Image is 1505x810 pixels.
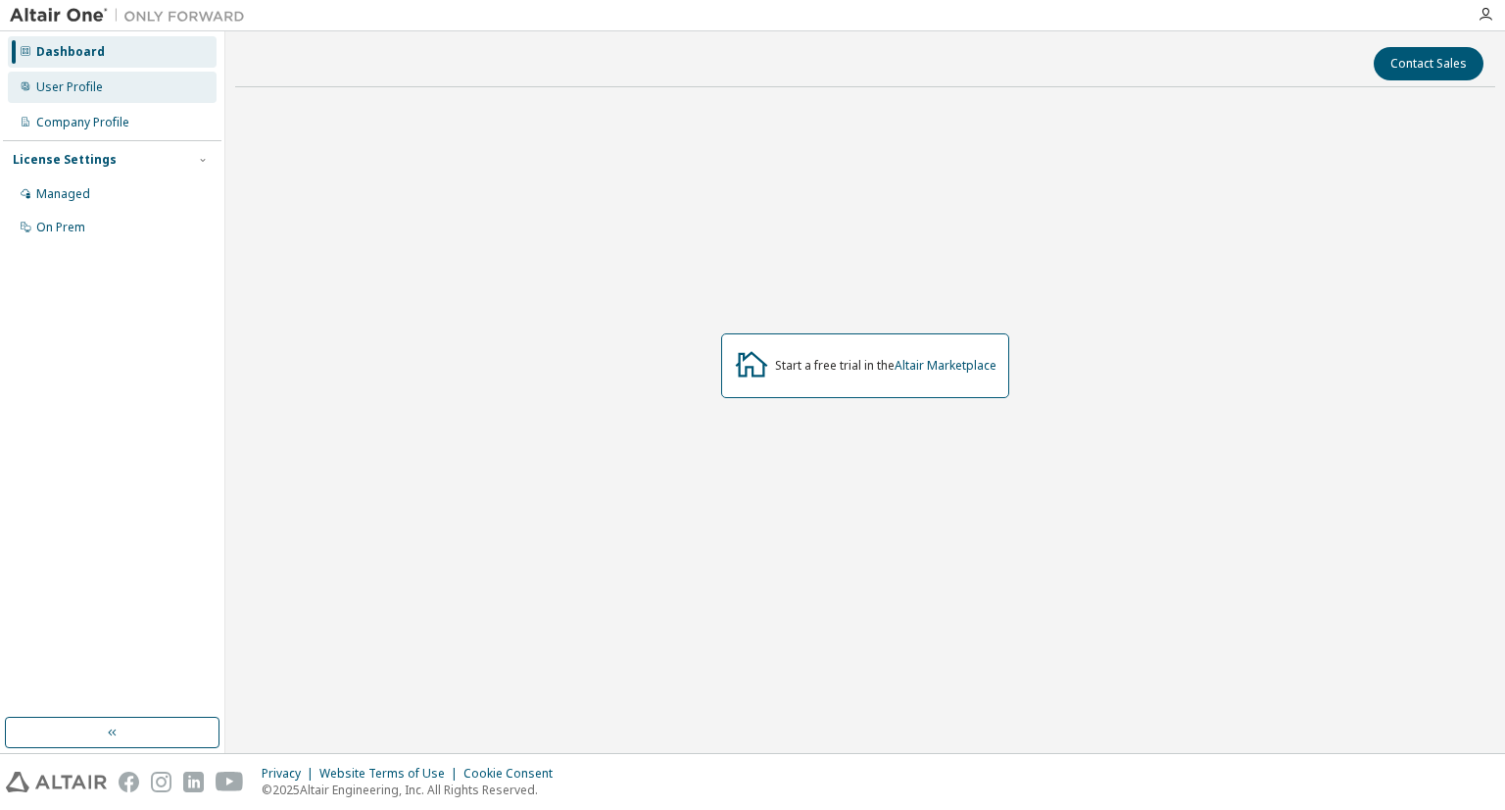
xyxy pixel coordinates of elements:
[151,772,171,792] img: instagram.svg
[119,772,139,792] img: facebook.svg
[895,357,996,374] a: Altair Marketplace
[262,782,564,798] p: © 2025 Altair Engineering, Inc. All Rights Reserved.
[13,152,117,168] div: License Settings
[36,186,90,202] div: Managed
[463,766,564,782] div: Cookie Consent
[775,358,996,374] div: Start a free trial in the
[183,772,204,792] img: linkedin.svg
[6,772,107,792] img: altair_logo.svg
[1374,47,1483,80] button: Contact Sales
[36,44,105,60] div: Dashboard
[36,79,103,95] div: User Profile
[10,6,255,25] img: Altair One
[36,115,129,130] div: Company Profile
[216,772,244,792] img: youtube.svg
[262,766,319,782] div: Privacy
[319,766,463,782] div: Website Terms of Use
[36,220,85,235] div: On Prem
